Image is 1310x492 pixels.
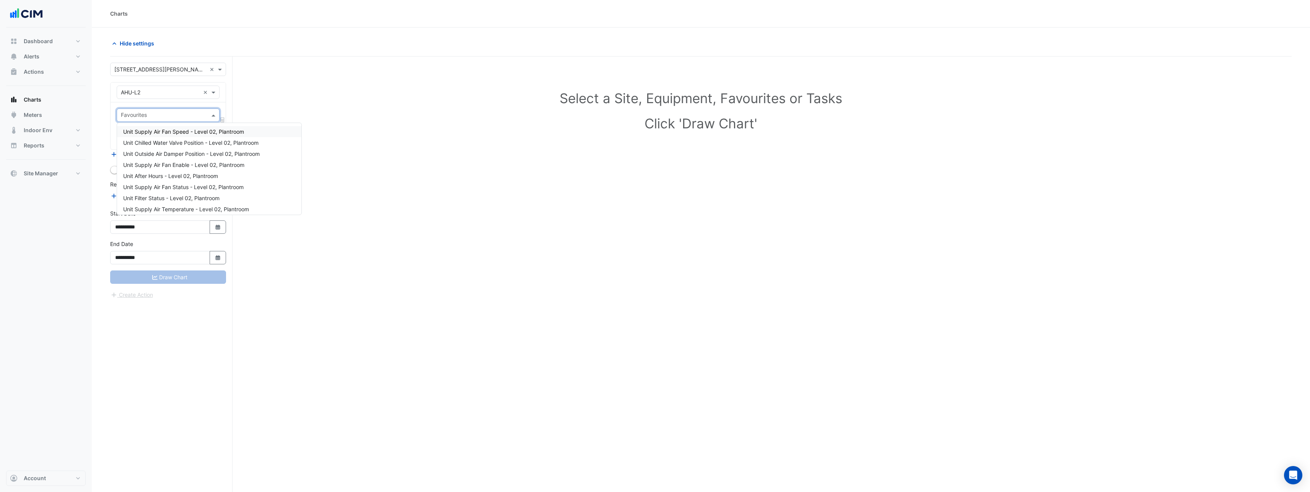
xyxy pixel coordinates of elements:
span: Actions [24,68,44,76]
app-icon: Meters [10,111,18,119]
span: Meters [24,111,42,119]
app-icon: Indoor Env [10,126,18,134]
app-icon: Dashboard [10,37,18,45]
span: Unit Supply Air Temperature - Level 02, Plantroom [123,206,249,212]
span: Unit Outside Air Damper Position - Level 02, Plantroom [123,151,260,157]
button: Site Manager [6,166,86,181]
button: Indoor Env [6,123,86,138]
span: Unit Supply Air Fan Status - Level 02, Plantroom [123,184,244,190]
button: Alerts [6,49,86,64]
button: Add Equipment [110,150,156,159]
span: Unit Filter Status - Level 02, Plantroom [123,195,220,201]
span: Site Manager [24,170,58,177]
span: Unit Supply Air Fan Speed - Level 02, Plantroom [123,128,244,135]
div: Open Intercom Messenger [1284,466,1302,484]
div: Favourites [120,111,147,121]
div: Charts [110,10,128,18]
app-icon: Site Manager [10,170,18,177]
button: Charts [6,92,86,107]
button: Add Reference Line [110,191,167,200]
img: Company Logo [9,6,44,21]
app-icon: Alerts [10,53,18,60]
app-icon: Actions [10,68,18,76]
div: Options List [117,123,301,215]
button: Actions [6,64,86,79]
span: Hide settings [120,39,154,47]
span: Indoor Env [24,126,52,134]
span: Alerts [24,53,39,60]
fa-icon: Select Date [215,224,221,230]
button: Meters [6,107,86,123]
button: Reports [6,138,86,153]
span: Unit Chilled Water Valve Position - Level 02, Plantroom [123,139,259,146]
span: Reports [24,142,44,149]
label: Start Date [110,209,136,217]
app-escalated-ticket-create-button: Please correct errors first [110,291,153,297]
app-icon: Charts [10,96,18,104]
fa-icon: Select Date [215,254,221,261]
app-icon: Reports [10,142,18,149]
span: Unit Supply Air Fan Enable - Level 02, Plantroom [123,162,244,168]
span: Unit After Hours - Level 02, Plantroom [123,173,218,179]
span: Dashboard [24,37,53,45]
label: Reference Lines [110,180,150,188]
h1: Click 'Draw Chart' [127,115,1275,131]
span: Choose Function [219,117,226,123]
span: Clear [210,65,216,73]
button: Account [6,471,86,486]
span: Account [24,474,46,482]
span: Clear [203,88,210,96]
button: Hide settings [110,37,159,50]
span: Charts [24,96,41,104]
h1: Select a Site, Equipment, Favourites or Tasks [127,90,1275,106]
label: End Date [110,240,133,248]
button: Dashboard [6,34,86,49]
